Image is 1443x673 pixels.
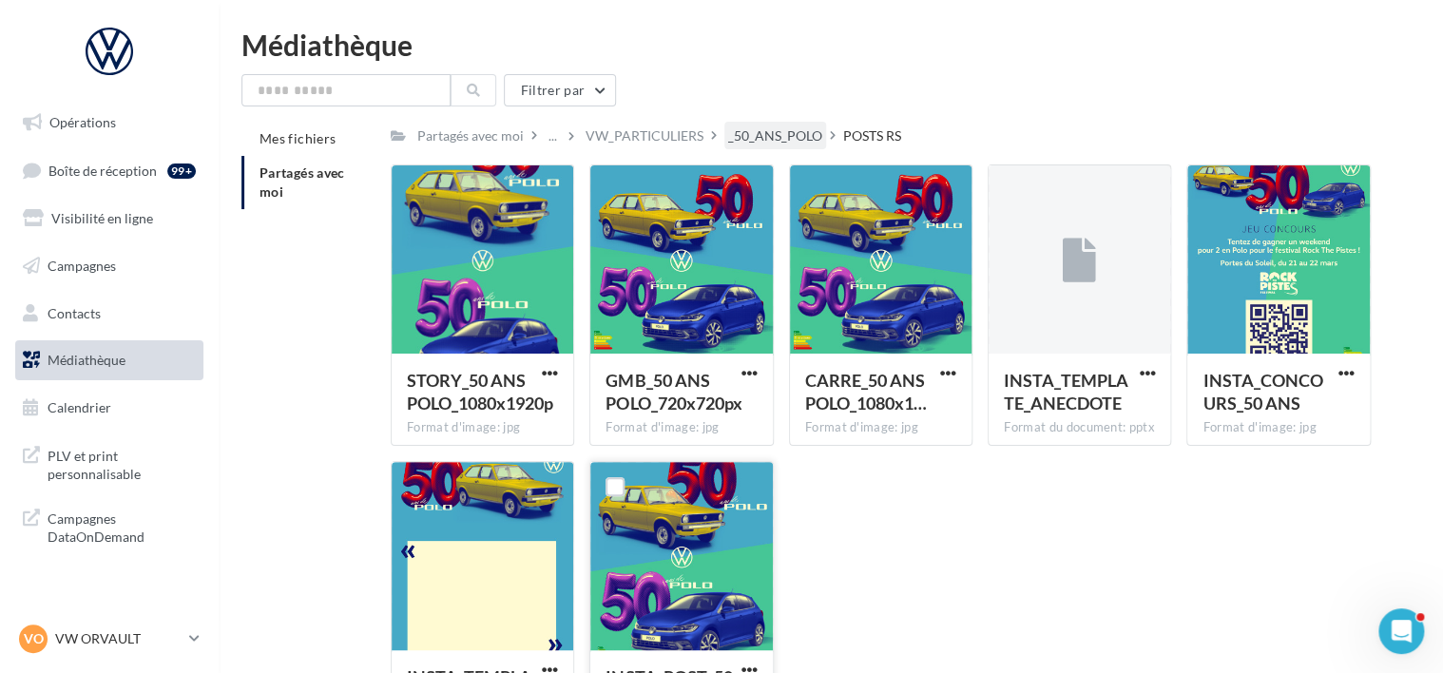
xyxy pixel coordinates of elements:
span: Campagnes [48,258,116,274]
span: Partagés avec moi [260,164,345,200]
span: STORY_50 ANS POLO_1080x1920p [407,370,553,413]
span: Mes fichiers [260,130,336,146]
span: PLV et print personnalisable [48,443,196,484]
a: Campagnes DataOnDemand [11,498,207,554]
div: _50_ANS_POLO [728,126,822,145]
a: Médiathèque [11,340,207,380]
div: Format d'image: jpg [1202,419,1354,436]
span: Boîte de réception [48,162,157,178]
span: CARRE_50 ANS POLO_1080x1080px [805,370,927,413]
div: Format d'image: jpg [407,419,558,436]
button: Filtrer par [504,74,616,106]
a: VO VW ORVAULT [15,621,203,657]
div: Format d'image: jpg [606,419,757,436]
span: Visibilité en ligne [51,210,153,226]
span: Campagnes DataOnDemand [48,506,196,547]
div: Médiathèque [241,30,1420,59]
span: GMB_50 ANS POLO_720x720px [606,370,741,413]
a: Campagnes [11,246,207,286]
iframe: Intercom live chat [1378,608,1424,654]
a: Visibilité en ligne [11,199,207,239]
span: INSTA_TEMPLATE_ANECDOTE [1004,370,1128,413]
div: Partagés avec moi [417,126,524,145]
div: ... [545,123,561,149]
span: INSTA_CONCOURS_50 ANS [1202,370,1322,413]
span: Calendrier [48,399,111,415]
p: VW ORVAULT [55,629,182,648]
div: POSTS RS [843,126,901,145]
span: VO [24,629,44,648]
a: PLV et print personnalisable [11,435,207,491]
div: 99+ [167,163,196,179]
div: Format du document: pptx [1004,419,1155,436]
span: Opérations [49,114,116,130]
a: Contacts [11,294,207,334]
div: VW_PARTICULIERS [586,126,703,145]
span: Contacts [48,304,101,320]
a: Boîte de réception99+ [11,150,207,191]
a: Opérations [11,103,207,143]
a: Calendrier [11,388,207,428]
div: Format d'image: jpg [805,419,956,436]
span: Médiathèque [48,352,125,368]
